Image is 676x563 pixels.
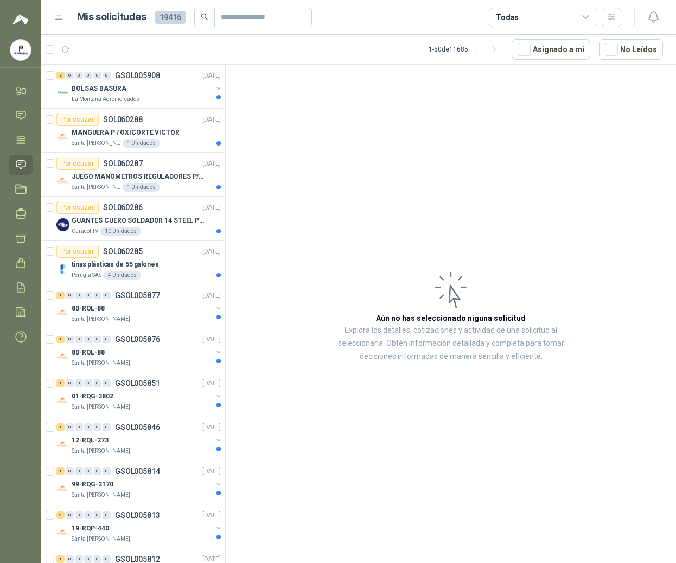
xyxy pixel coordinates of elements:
a: Por cotizarSOL060285[DATE] Company Logotinas plásticas de 55 galones,Perugia SAS4 Unidades [41,241,225,284]
div: 0 [103,423,111,431]
div: 0 [84,72,92,79]
div: 0 [75,511,83,519]
div: 1 [56,555,65,563]
p: SOL060288 [103,116,143,123]
p: Santa [PERSON_NAME] [72,315,130,324]
p: [DATE] [202,422,221,433]
div: 0 [103,379,111,387]
a: 1 0 0 0 0 0 GSOL005851[DATE] Company Logo01-RQG-3802Santa [PERSON_NAME] [56,377,223,412]
div: 1 Unidades [123,183,160,192]
a: 1 0 0 0 0 0 GSOL005814[DATE] Company Logo99-RQG-2170Santa [PERSON_NAME] [56,465,223,499]
div: 0 [103,292,111,299]
div: 0 [93,467,101,475]
a: Por cotizarSOL060286[DATE] Company LogoGUANTES CUERO SOLDADOR 14 STEEL PRO SAFE(ADJUNTO FICHA TEC... [41,197,225,241]
div: 0 [75,292,83,299]
p: Perugia SAS [72,271,101,280]
div: 0 [84,336,92,343]
div: 0 [93,292,101,299]
button: Asignado a mi [512,39,590,60]
span: search [201,13,208,21]
div: 0 [75,336,83,343]
div: 0 [75,467,83,475]
img: Logo peakr [12,13,29,26]
p: 19-RQP-440 [72,523,109,534]
div: Por cotizar [56,245,99,258]
div: 0 [66,511,74,519]
p: 12-RQL-273 [72,435,109,446]
img: Company Logo [56,306,69,319]
div: 1 [56,379,65,387]
div: 0 [103,467,111,475]
div: Por cotizar [56,113,99,126]
p: [DATE] [202,378,221,389]
div: 0 [75,555,83,563]
div: 0 [66,467,74,475]
div: 4 Unidades [104,271,141,280]
div: 10 Unidades [100,227,141,236]
p: [DATE] [202,159,221,169]
img: Company Logo [56,174,69,187]
a: 9 0 0 0 0 0 GSOL005813[DATE] Company Logo19-RQP-440Santa [PERSON_NAME] [56,509,223,543]
div: 1 [56,292,65,299]
p: [DATE] [202,290,221,301]
p: [DATE] [202,334,221,345]
p: Explora los detalles, cotizaciones y actividad de una solicitud al seleccionarla. Obtén informaci... [334,324,567,363]
p: GSOL005813 [115,511,160,519]
p: Santa [PERSON_NAME] [72,535,130,543]
h1: Mis solicitudes [77,9,146,25]
p: SOL060285 [103,248,143,255]
div: 0 [93,336,101,343]
p: GSOL005908 [115,72,160,79]
p: GSOL005814 [115,467,160,475]
p: [DATE] [202,71,221,81]
p: BOLSAS BASURA [72,84,126,94]
p: 80-RQL-88 [72,347,105,358]
span: 19416 [155,11,186,24]
div: 1 Unidades [123,139,160,148]
p: GSOL005812 [115,555,160,563]
div: 0 [93,555,101,563]
p: GSOL005851 [115,379,160,387]
div: 1 - 50 de 11685 [429,41,503,58]
p: Santa [PERSON_NAME] [72,359,130,368]
p: [DATE] [202,203,221,213]
img: Company Logo [56,130,69,143]
img: Company Logo [56,86,69,99]
div: 0 [84,555,92,563]
div: 0 [93,423,101,431]
p: 99-RQG-2170 [72,479,113,490]
div: 0 [103,555,111,563]
img: Company Logo [56,482,69,495]
div: 0 [93,72,101,79]
div: 0 [84,467,92,475]
div: 0 [103,511,111,519]
a: 1 0 0 0 0 0 GSOL005846[DATE] Company Logo12-RQL-273Santa [PERSON_NAME] [56,421,223,456]
a: 1 0 0 0 0 0 GSOL005876[DATE] Company Logo80-RQL-88Santa [PERSON_NAME] [56,333,223,368]
a: Por cotizarSOL060287[DATE] Company LogoJUEGO MANOMETROS REGULADORES P/OXIGENOSanta [PERSON_NAME]1... [41,153,225,197]
a: 2 0 0 0 0 0 GSOL005908[DATE] Company LogoBOLSAS BASURALa Montaña Agromercados [56,69,223,104]
img: Company Logo [10,40,31,60]
p: Caracol TV [72,227,98,236]
img: Company Logo [56,350,69,363]
div: 0 [66,555,74,563]
div: 0 [66,72,74,79]
div: 0 [103,72,111,79]
p: 01-RQG-3802 [72,391,113,402]
div: 0 [75,423,83,431]
img: Company Logo [56,438,69,451]
p: Santa [PERSON_NAME] [72,139,120,148]
p: 80-RQL-88 [72,303,105,314]
div: 0 [66,379,74,387]
p: La Montaña Agromercados [72,95,139,104]
p: [DATE] [202,466,221,477]
a: Por cotizarSOL060288[DATE] Company LogoMANGUERA P / OXICORTE VICTORSanta [PERSON_NAME]1 Unidades [41,109,225,153]
div: 1 [56,336,65,343]
p: MANGUERA P / OXICORTE VICTOR [72,128,180,138]
p: Santa [PERSON_NAME] [72,491,130,499]
img: Company Logo [56,394,69,407]
div: 0 [84,423,92,431]
div: 1 [56,467,65,475]
div: 0 [75,379,83,387]
div: 0 [66,423,74,431]
div: 2 [56,72,65,79]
